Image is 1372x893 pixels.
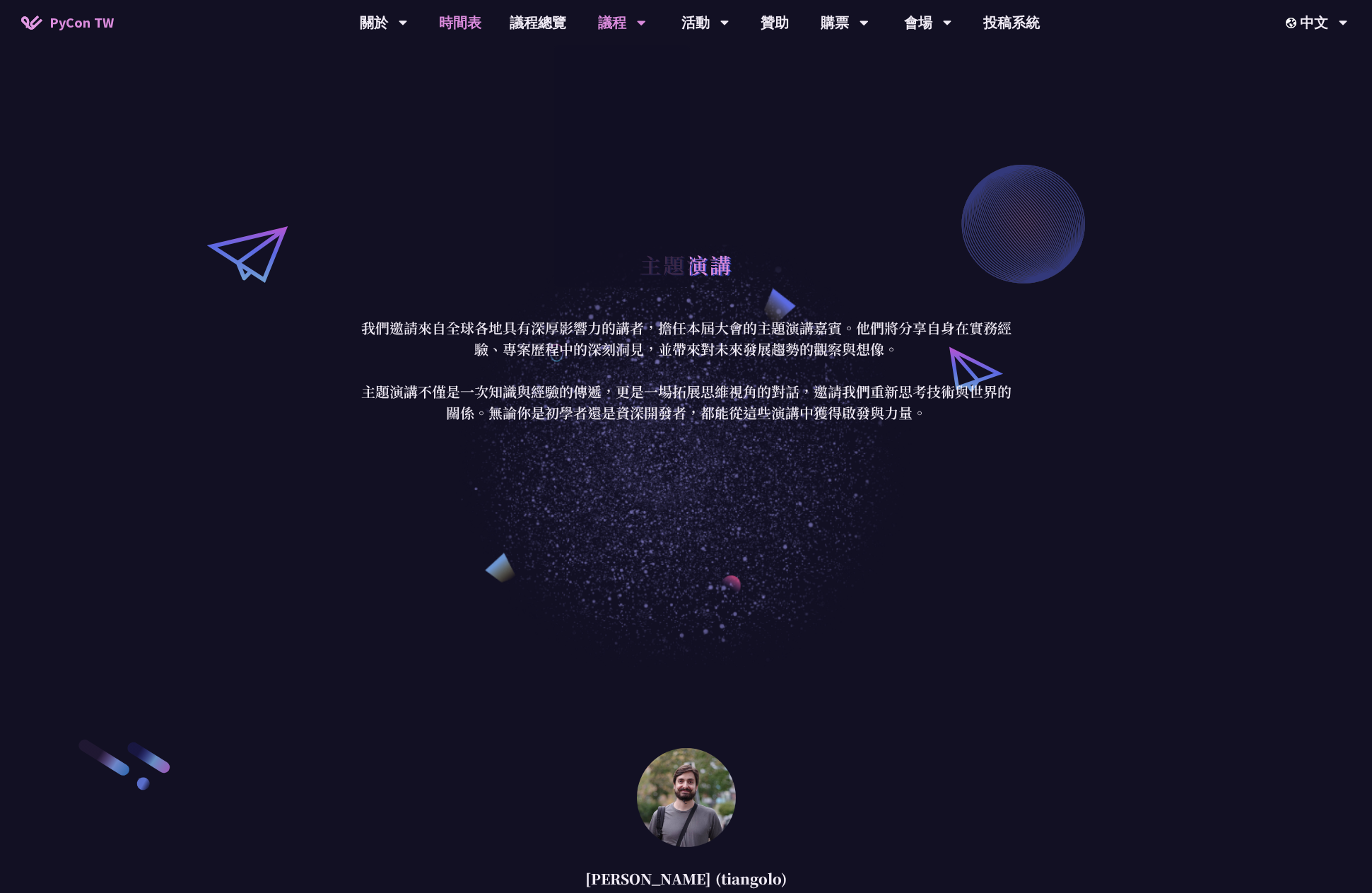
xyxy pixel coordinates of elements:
img: Home icon of PyCon TW 2025 [21,16,42,30]
img: Locale Icon [1286,18,1300,28]
a: PyCon TW [7,5,128,40]
p: 我們邀請來自全球各地具有深厚影響力的講者，擔任本屆大會的主題演講嘉賓。他們將分享自身在實務經驗、專案歷程中的深刻洞見，並帶來對未來發展趨勢的觀察與想像。 主題演講不僅是一次知識與經驗的傳遞，更是... [358,317,1015,424]
img: Sebastián Ramírez (tiangolo) [637,748,736,847]
span: PyCon TW [49,12,114,33]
